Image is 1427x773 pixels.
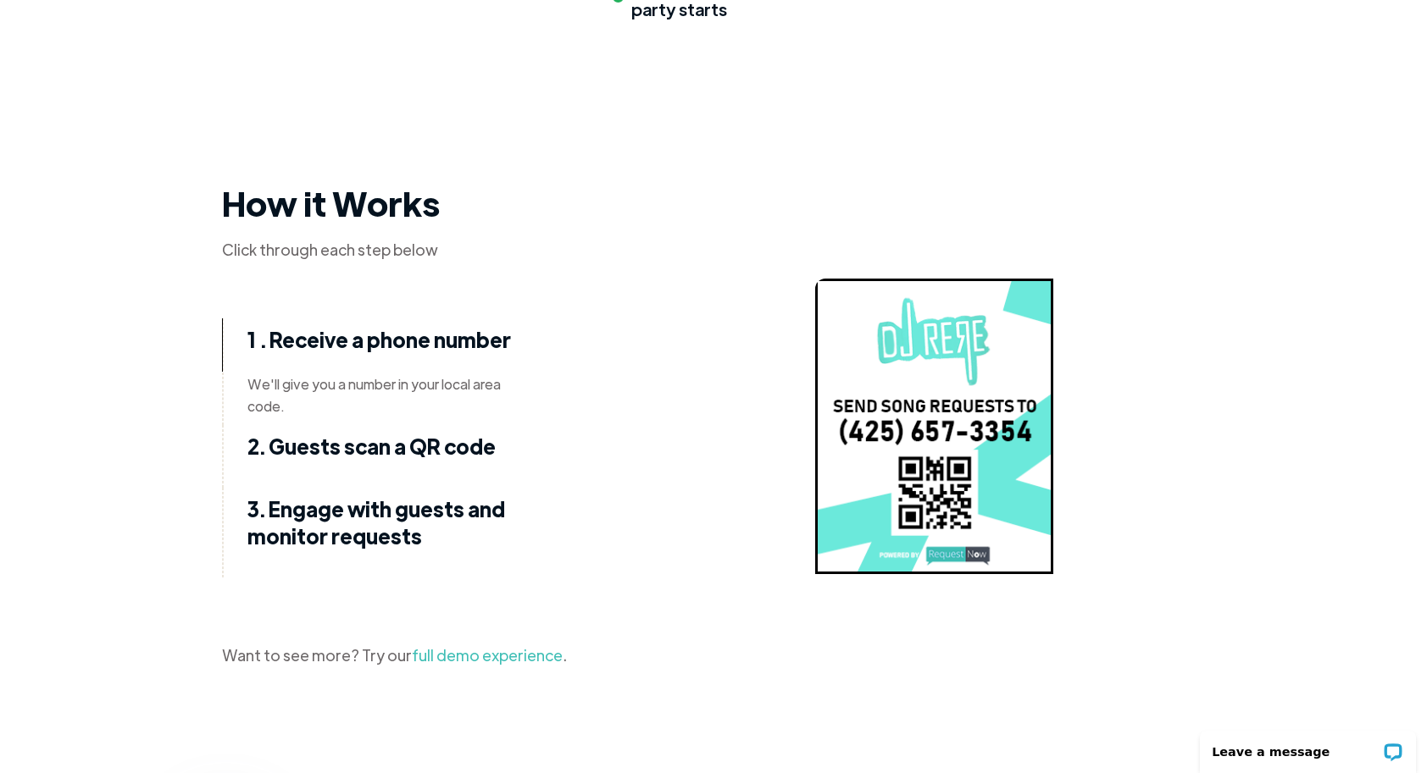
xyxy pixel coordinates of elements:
div: Want to see more? Try our . [222,643,1205,668]
div: Click through each step below [222,237,1205,262]
div: We'll give you a number in your local area code. [247,373,519,417]
img: sample poster [815,279,1053,574]
iframe: LiveChat chat widget [1189,720,1427,773]
strong: 2. Guests scan a QR code [247,433,496,459]
strong: 1 . Receive a phone number [247,326,511,352]
strong: How it Works [222,180,440,224]
a: full demo experience [412,645,563,665]
strong: 3. Engage with guests and monitor requests [247,495,505,549]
